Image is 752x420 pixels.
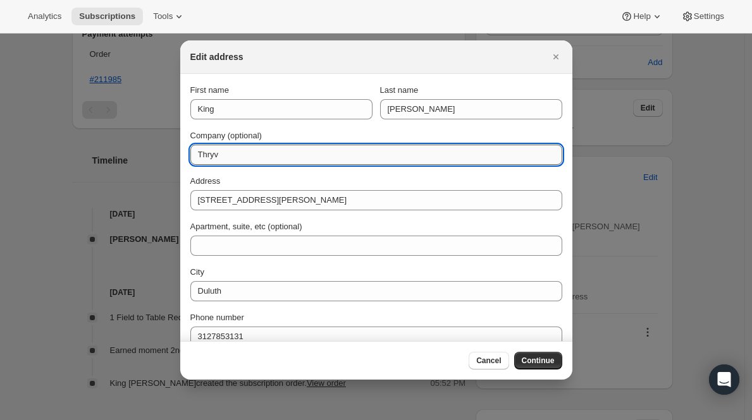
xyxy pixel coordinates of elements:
span: Last name [380,85,419,95]
span: Help [633,11,650,21]
span: Continue [522,356,555,366]
button: Subscriptions [71,8,143,25]
div: Open Intercom Messenger [709,364,739,395]
span: Phone number [190,313,244,322]
span: City [190,267,204,277]
span: First name [190,85,229,95]
button: Cancel [469,352,509,369]
span: Analytics [28,11,61,21]
button: Analytics [20,8,69,25]
button: Continue [514,352,562,369]
span: Company (optional) [190,131,262,140]
span: Subscriptions [79,11,135,21]
h2: Edit address [190,51,243,63]
button: Help [613,8,670,25]
span: Tools [153,11,173,21]
button: Tools [145,8,193,25]
span: Apartment, suite, etc (optional) [190,222,302,231]
span: Address [190,176,221,186]
button: Close [547,48,565,66]
span: Cancel [476,356,501,366]
span: Settings [694,11,724,21]
button: Settings [674,8,732,25]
